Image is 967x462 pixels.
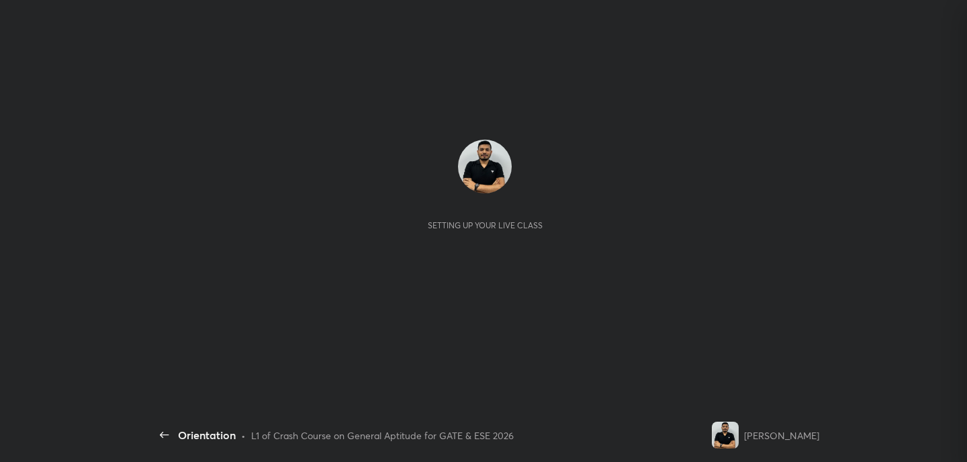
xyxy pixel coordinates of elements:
div: • [241,428,246,443]
img: 9107ca6834834495b00c2eb7fd6a1f67.jpg [712,422,739,449]
div: Setting up your live class [428,220,543,230]
div: [PERSON_NAME] [744,428,819,443]
div: Orientation [178,427,236,443]
img: 9107ca6834834495b00c2eb7fd6a1f67.jpg [458,140,512,193]
div: L1 of Crash Course on General Aptitude for GATE & ESE 2026 [251,428,514,443]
